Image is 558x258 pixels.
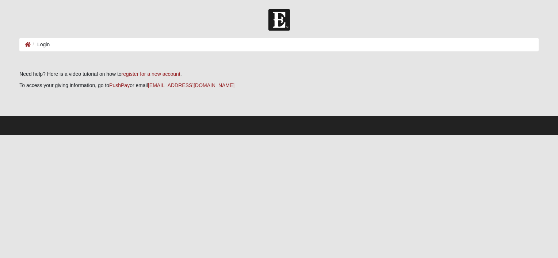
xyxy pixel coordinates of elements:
[19,82,539,89] p: To access your giving information, go to or email
[148,82,234,88] a: [EMAIL_ADDRESS][DOMAIN_NAME]
[31,41,50,48] li: Login
[268,9,290,31] img: Church of Eleven22 Logo
[19,70,539,78] p: Need help? Here is a video tutorial on how to .
[109,82,130,88] a: PushPay
[122,71,180,77] a: register for a new account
